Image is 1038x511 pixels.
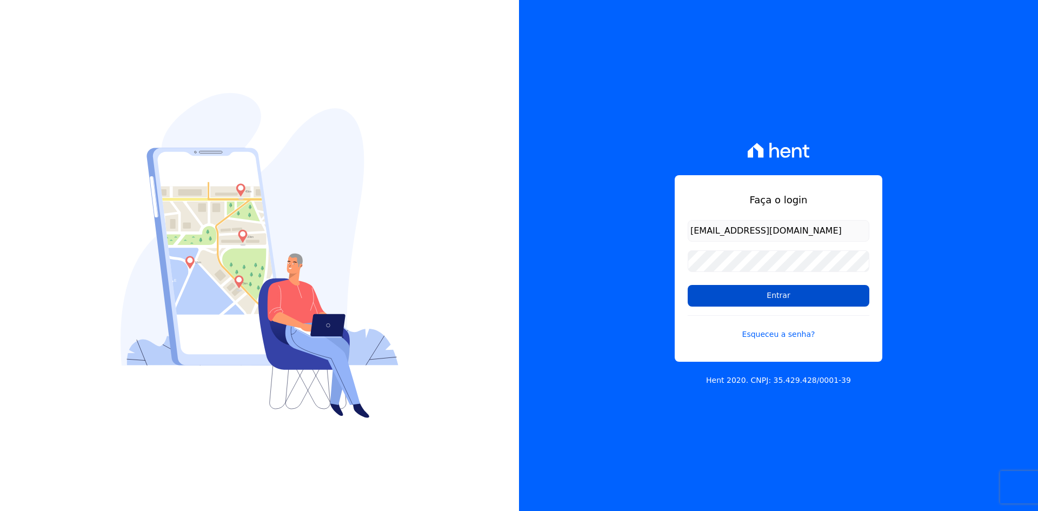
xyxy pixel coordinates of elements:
[688,220,869,242] input: Email
[121,93,398,418] img: Login
[706,375,851,386] p: Hent 2020. CNPJ: 35.429.428/0001-39
[688,285,869,307] input: Entrar
[688,315,869,340] a: Esqueceu a senha?
[688,193,869,207] h1: Faça o login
